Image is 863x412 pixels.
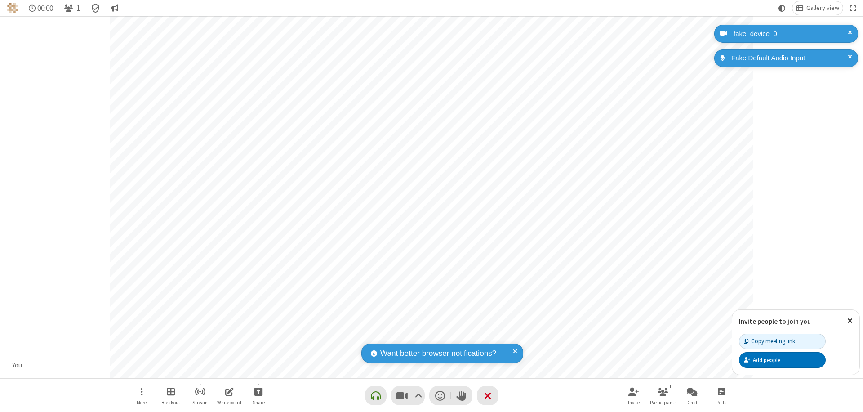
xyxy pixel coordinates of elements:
button: Open menu [128,383,155,408]
button: Open poll [708,383,735,408]
button: Close popover [841,310,859,332]
button: Conversation [107,1,122,15]
span: Chat [687,400,698,405]
span: Want better browser notifications? [380,348,496,359]
div: You [9,360,26,371]
span: Share [253,400,265,405]
button: Using system theme [775,1,789,15]
div: Fake Default Audio Input [728,53,851,63]
span: Polls [716,400,726,405]
button: Start streaming [187,383,214,408]
button: Open participant list [60,1,84,15]
span: Stream [192,400,208,405]
div: 1 [667,382,674,390]
label: Invite people to join you [739,317,811,326]
button: Start sharing [245,383,272,408]
div: Timer [25,1,57,15]
button: Stop video (⌘+Shift+V) [391,386,425,405]
span: Breakout [161,400,180,405]
button: Raise hand [451,386,472,405]
span: More [137,400,147,405]
button: Add people [739,352,826,367]
button: Connect your audio [365,386,387,405]
button: End or leave meeting [477,386,498,405]
button: Send a reaction [429,386,451,405]
button: Invite participants (⌘+Shift+I) [620,383,647,408]
button: Change layout [792,1,843,15]
div: Copy meeting link [744,337,795,345]
button: Copy meeting link [739,334,826,349]
span: Participants [650,400,676,405]
button: Open chat [679,383,706,408]
div: Meeting details Encryption enabled [87,1,104,15]
img: QA Selenium DO NOT DELETE OR CHANGE [7,3,18,13]
button: Manage Breakout Rooms [157,383,184,408]
span: Whiteboard [217,400,241,405]
button: Fullscreen [846,1,860,15]
span: Invite [628,400,640,405]
button: Open participant list [649,383,676,408]
button: Video setting [412,386,424,405]
span: Gallery view [806,4,839,12]
span: 00:00 [37,4,53,13]
div: fake_device_0 [730,29,851,39]
button: Open shared whiteboard [216,383,243,408]
span: 1 [76,4,80,13]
